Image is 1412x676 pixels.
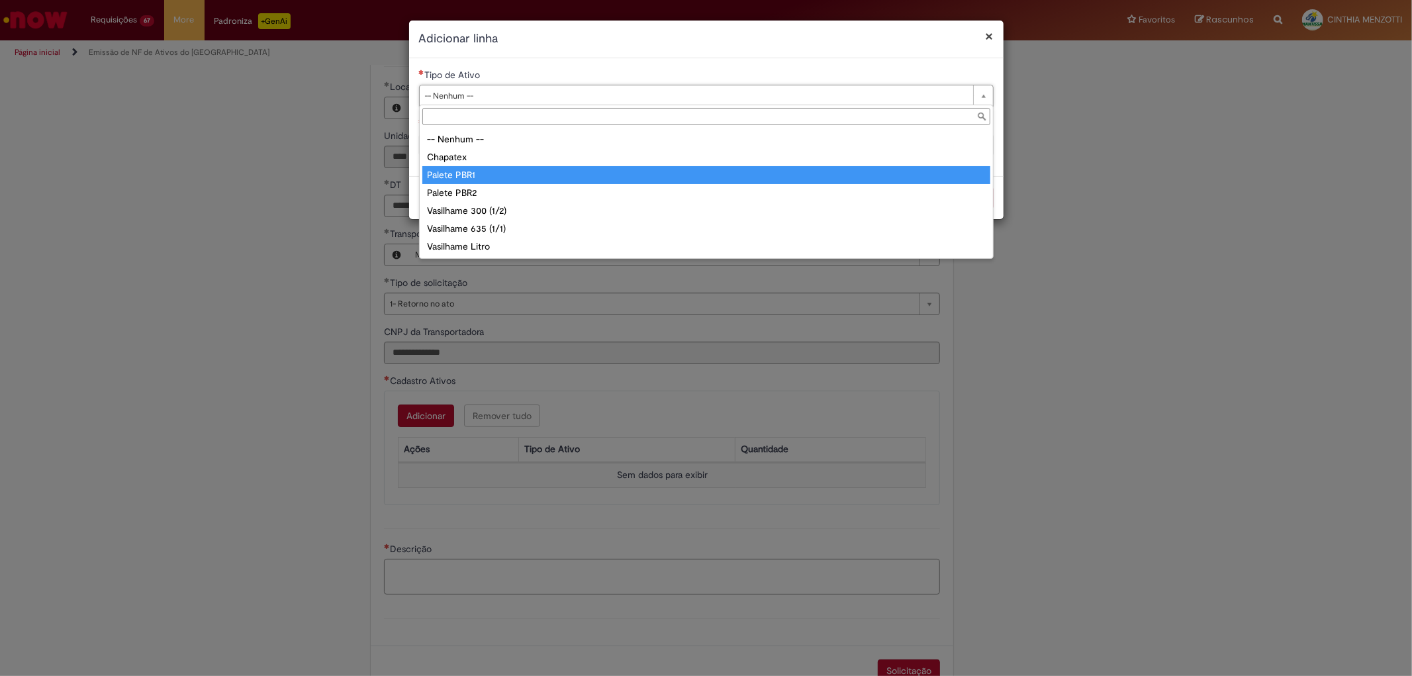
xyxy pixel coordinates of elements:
div: Vasilhame 635 (1/1) [422,220,990,238]
div: Palete PBR2 [422,184,990,202]
div: Vasilhame Litro [422,238,990,256]
div: Chapatex [422,148,990,166]
div: -- Nenhum -- [422,130,990,148]
div: Vasilhame 300 (1/2) [422,202,990,220]
ul: Tipo de Ativo [420,128,993,258]
div: Palete PBR1 [422,166,990,184]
